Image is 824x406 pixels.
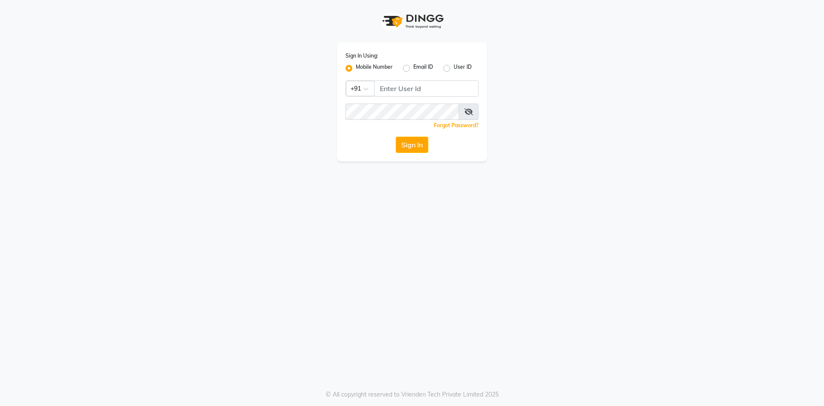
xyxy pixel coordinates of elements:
input: Username [374,80,479,97]
a: Forgot Password? [434,122,479,128]
label: User ID [454,63,472,73]
label: Mobile Number [356,63,393,73]
input: Username [345,104,459,120]
label: Sign In Using: [345,52,378,60]
button: Sign In [396,137,428,153]
img: logo1.svg [378,9,446,34]
label: Email ID [413,63,433,73]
